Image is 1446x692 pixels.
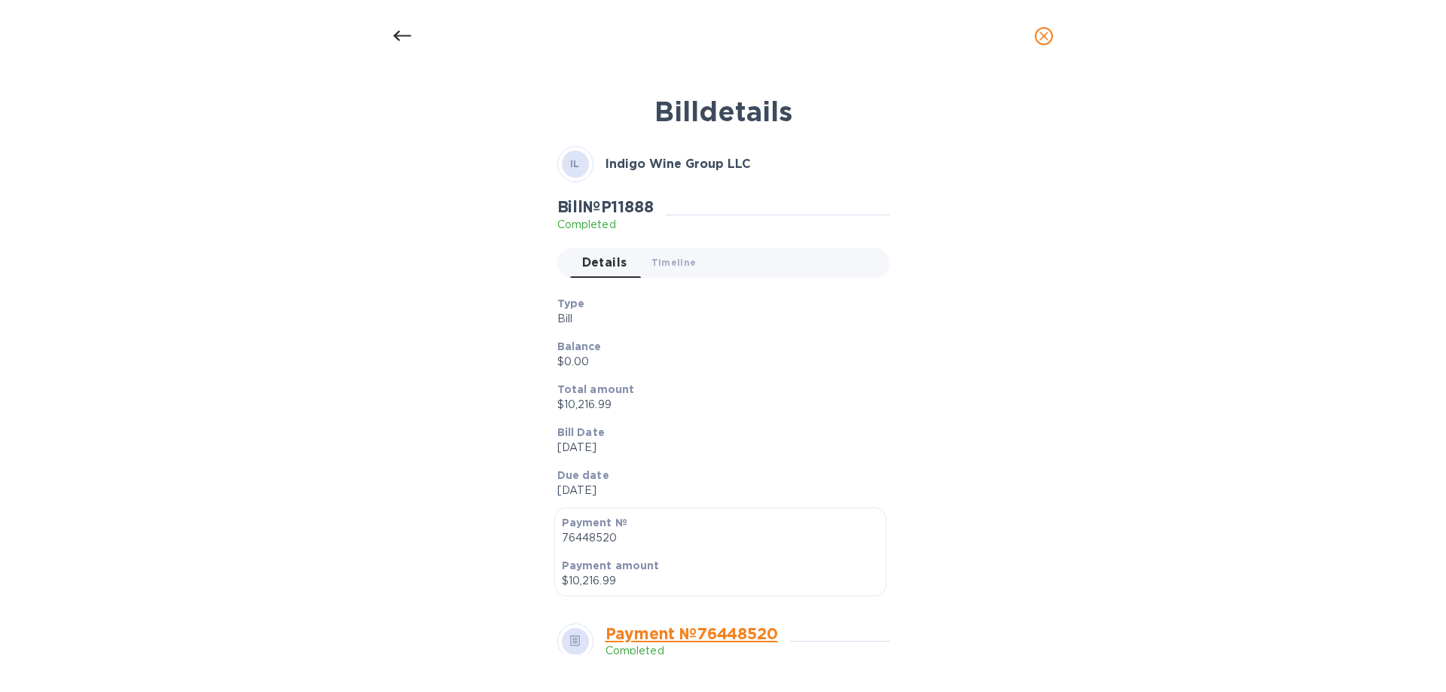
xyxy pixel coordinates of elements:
a: Payment № 76448520 [606,624,778,643]
span: Details [582,252,627,273]
p: $0.00 [557,354,877,370]
b: Balance [557,340,602,352]
b: Payment amount [562,559,660,572]
span: Timeline [651,255,697,270]
p: Completed [606,643,778,659]
p: Bill [557,311,877,327]
h2: Bill № P11888 [557,197,654,216]
p: [DATE] [557,440,877,456]
b: Indigo Wine Group LLC [606,157,751,171]
p: Completed [557,217,654,233]
b: Type [557,297,585,309]
p: 76448520 [562,530,879,546]
b: Due date [557,469,609,481]
b: IL [570,158,580,169]
p: $10,216.99 [562,573,879,589]
button: close [1026,18,1062,54]
b: Total amount [557,383,635,395]
b: Bill details [654,95,792,128]
p: [DATE] [557,483,877,498]
p: $10,216.99 [557,397,877,413]
b: Bill Date [557,426,605,438]
b: Payment № [562,517,627,529]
